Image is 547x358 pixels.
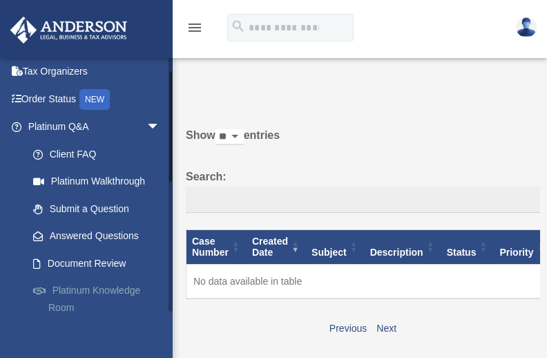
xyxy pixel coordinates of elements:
th: Created Date: activate to sort column ascending [247,229,306,265]
a: Order StatusNEW [10,85,181,113]
i: menu [186,19,203,36]
a: Submit a Question [19,195,181,223]
a: Tax Organizers [10,58,181,86]
th: Status: activate to sort column ascending [441,229,495,265]
img: Anderson Advisors Platinum Portal [6,17,131,44]
a: Platinum Q&Aarrow_drop_down [10,113,181,141]
th: Description: activate to sort column ascending [365,229,441,265]
label: Search: [186,167,540,213]
label: Show entries [186,126,540,159]
div: NEW [79,89,110,110]
img: User Pic [516,17,537,37]
th: Case Number: activate to sort column ascending [186,229,247,265]
a: Platinum Walkthrough [19,168,181,196]
th: Subject: activate to sort column ascending [306,229,365,265]
a: Answered Questions [19,223,174,250]
select: Showentries [215,129,244,145]
span: arrow_drop_down [146,113,174,142]
a: Client FAQ [19,140,181,168]
a: Document Review [19,249,181,277]
a: Platinum Knowledge Room [19,277,181,321]
a: menu [186,24,203,36]
i: search [231,19,246,34]
a: Previous [329,323,367,334]
input: Search: [186,187,540,213]
a: Next [376,323,396,334]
